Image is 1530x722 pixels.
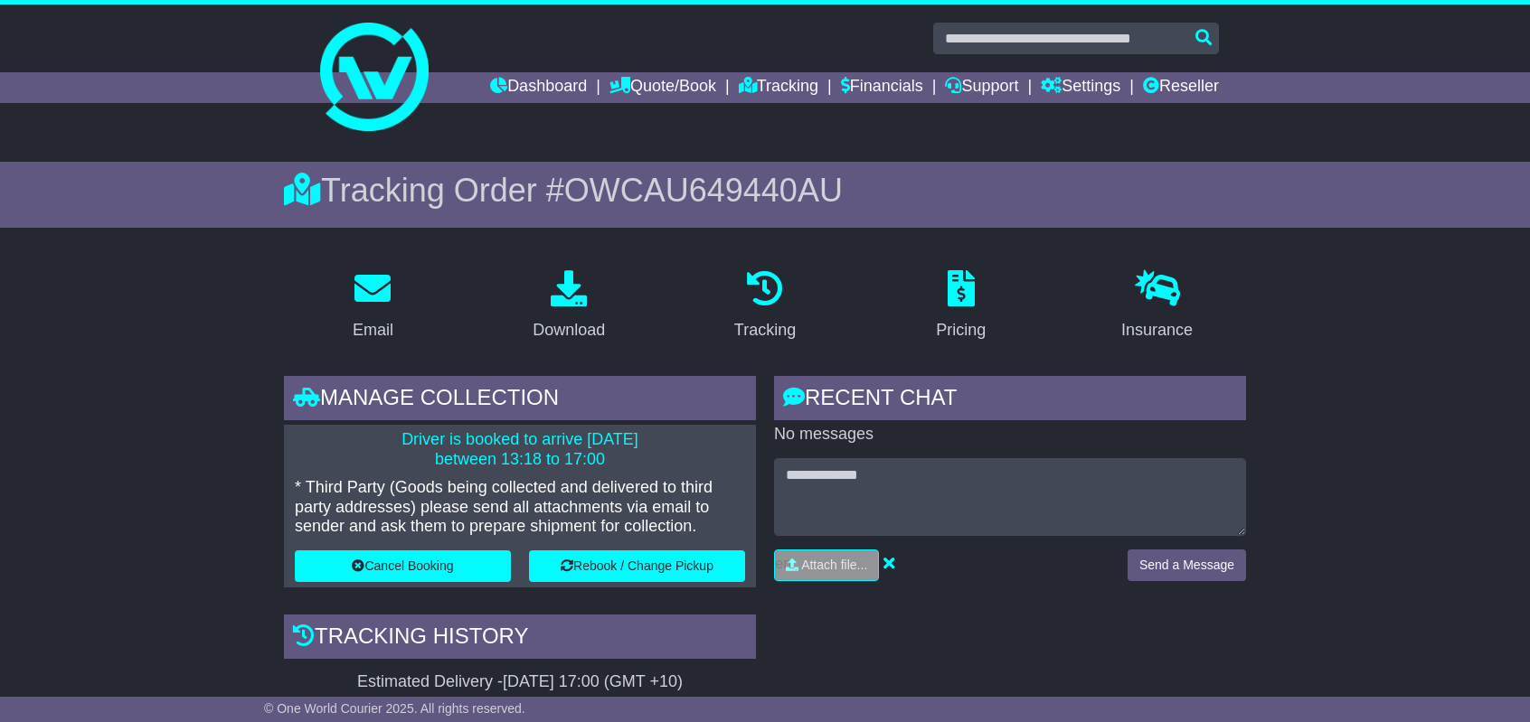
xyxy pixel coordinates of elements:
[533,318,605,342] div: Download
[295,550,511,582] button: Cancel Booking
[503,672,683,692] div: [DATE] 17:00 (GMT +10)
[295,430,745,469] p: Driver is booked to arrive [DATE] between 13:18 to 17:00
[924,264,997,349] a: Pricing
[1143,72,1219,103] a: Reseller
[1110,264,1204,349] a: Insurance
[521,264,617,349] a: Download
[609,72,716,103] a: Quote/Book
[739,72,818,103] a: Tracking
[936,318,986,342] div: Pricing
[341,264,405,349] a: Email
[945,72,1018,103] a: Support
[353,318,393,342] div: Email
[284,614,756,663] div: Tracking history
[1128,549,1246,581] button: Send a Message
[722,264,807,349] a: Tracking
[734,318,796,342] div: Tracking
[564,172,843,209] span: OWCAU649440AU
[264,701,525,716] span: © One World Courier 2025. All rights reserved.
[284,376,756,425] div: Manage collection
[1041,72,1120,103] a: Settings
[841,72,923,103] a: Financials
[284,171,1246,210] div: Tracking Order #
[774,376,1246,425] div: RECENT CHAT
[529,550,745,582] button: Rebook / Change Pickup
[490,72,587,103] a: Dashboard
[295,478,745,537] p: * Third Party (Goods being collected and delivered to third party addresses) please send all atta...
[774,425,1246,445] p: No messages
[1121,318,1193,342] div: Insurance
[284,672,756,692] div: Estimated Delivery -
